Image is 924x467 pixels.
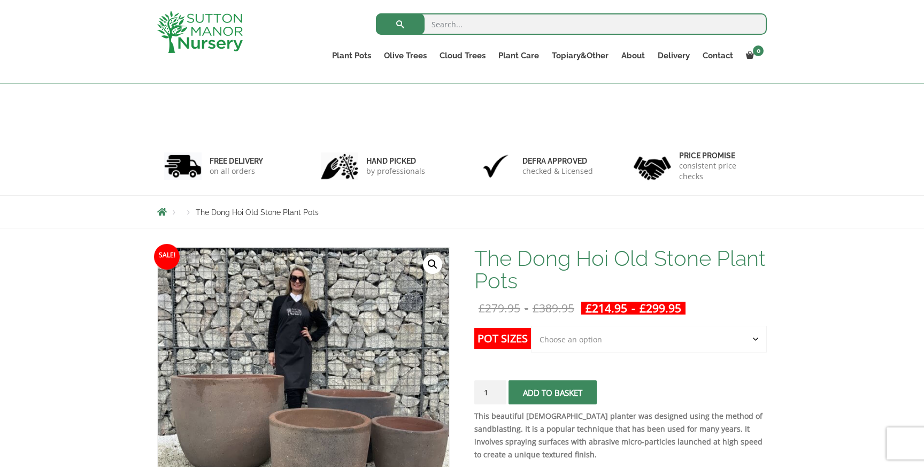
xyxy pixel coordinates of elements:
h6: Defra approved [522,156,593,166]
a: About [615,48,651,63]
h6: FREE DELIVERY [210,156,263,166]
a: Cloud Trees [433,48,492,63]
nav: Breadcrumbs [157,208,767,216]
img: logo [157,11,243,53]
h6: Price promise [679,151,760,160]
img: 4.jpg [634,150,671,182]
span: £ [479,301,485,316]
bdi: 279.95 [479,301,520,316]
a: Topiary&Other [545,48,615,63]
span: The Dong Hoi Old Stone Plant Pots [196,208,319,217]
span: £ [533,301,539,316]
ins: - [581,302,686,315]
p: by professionals [366,166,425,177]
span: 0 [753,45,764,56]
bdi: 214.95 [586,301,627,316]
a: Contact [696,48,740,63]
a: Plant Care [492,48,545,63]
span: £ [640,301,646,316]
h1: The Dong Hoi Old Stone Plant Pots [474,247,767,292]
a: Olive Trees [378,48,433,63]
bdi: 299.95 [640,301,681,316]
a: Delivery [651,48,696,63]
a: View full-screen image gallery [423,255,442,274]
a: 0 [740,48,767,63]
label: Pot Sizes [474,328,531,349]
button: Add to basket [509,380,597,404]
bdi: 389.95 [533,301,574,316]
input: Product quantity [474,380,506,404]
span: Sale! [154,244,180,270]
p: checked & Licensed [522,166,593,177]
del: - [474,302,579,315]
span: £ [586,301,592,316]
input: Search... [376,13,767,35]
p: on all orders [210,166,263,177]
img: 1.jpg [164,152,202,180]
h6: hand picked [366,156,425,166]
a: Plant Pots [326,48,378,63]
p: consistent price checks [679,160,760,182]
img: 3.jpg [477,152,514,180]
strong: This beautiful [DEMOGRAPHIC_DATA] planter was designed using the method of sandblasting. It is a ... [474,411,763,460]
img: 2.jpg [321,152,358,180]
